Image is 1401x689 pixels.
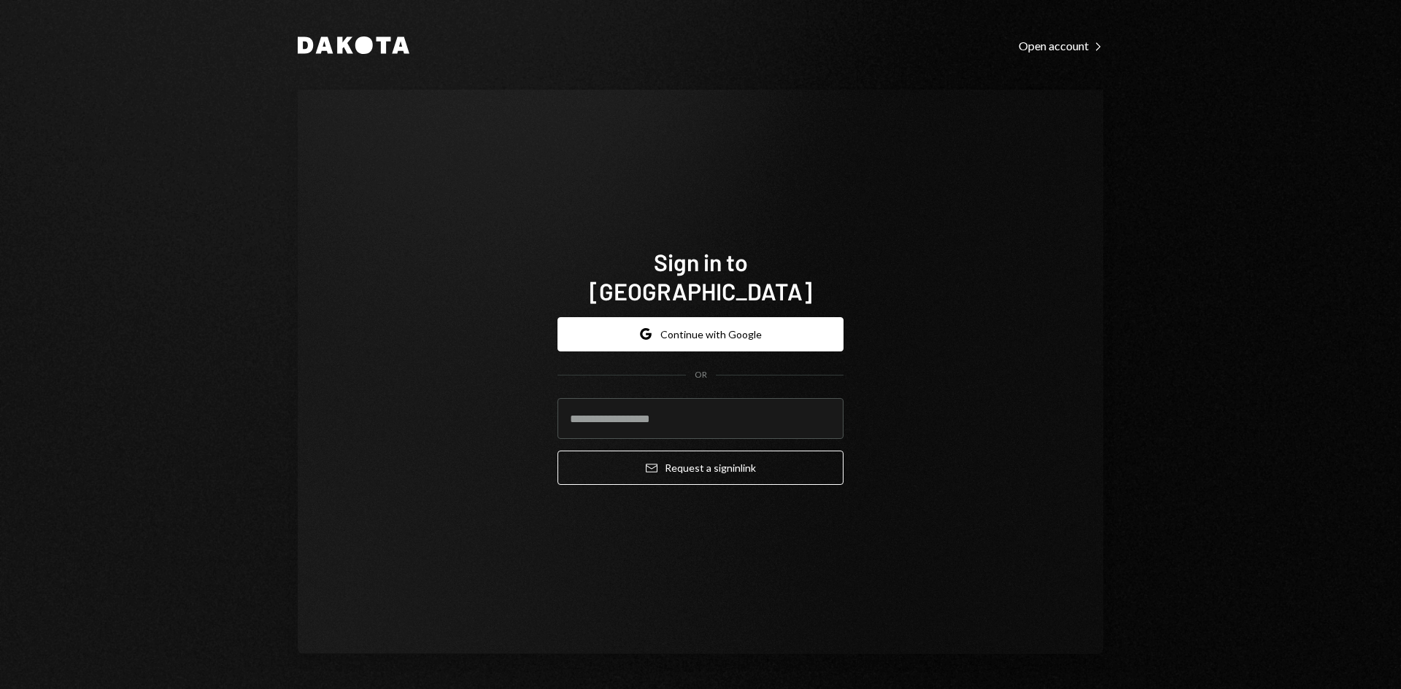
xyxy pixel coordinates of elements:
h1: Sign in to [GEOGRAPHIC_DATA] [557,247,844,305]
div: OR [695,369,707,381]
button: Request a signinlink [557,451,844,485]
div: Open account [1019,39,1103,53]
button: Continue with Google [557,317,844,351]
a: Open account [1019,37,1103,53]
